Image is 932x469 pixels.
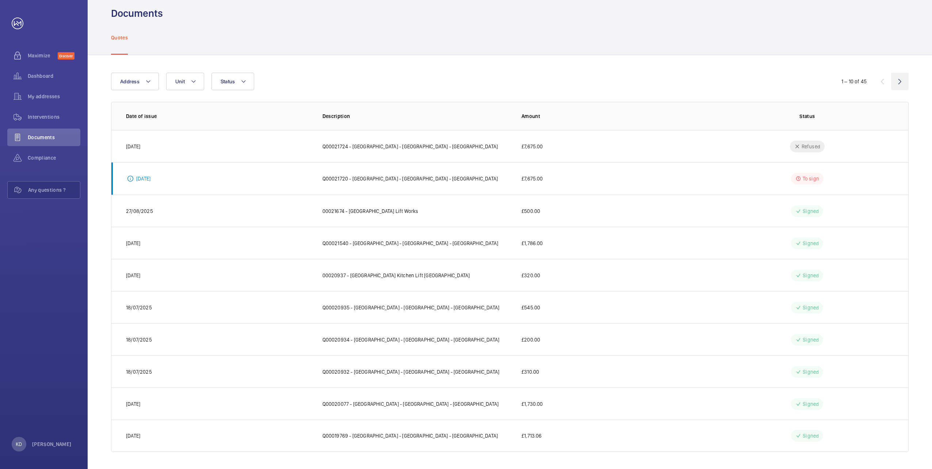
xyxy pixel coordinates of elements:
[28,134,80,141] span: Documents
[803,400,819,408] p: Signed
[322,304,500,311] p: Q00020935 - [GEOGRAPHIC_DATA] - [GEOGRAPHIC_DATA] - [GEOGRAPHIC_DATA]
[803,304,819,311] p: Signed
[166,73,204,90] button: Unit
[221,79,235,84] span: Status
[322,432,498,439] p: Q00019769 - [GEOGRAPHIC_DATA] - [GEOGRAPHIC_DATA] - [GEOGRAPHIC_DATA]
[16,441,22,448] p: KD
[322,207,419,215] p: 00021674 - [GEOGRAPHIC_DATA] Lift Works
[522,368,539,375] p: £310.00
[175,79,185,84] span: Unit
[522,272,540,279] p: £320.00
[126,400,140,408] p: [DATE]
[32,441,72,448] p: [PERSON_NAME]
[111,73,159,90] button: Address
[111,34,128,41] p: Quotes
[803,207,819,215] p: Signed
[28,113,80,121] span: Interventions
[126,113,311,120] p: Date of issue
[803,175,819,182] p: To sign
[522,432,542,439] p: £1,713.06
[126,432,140,439] p: [DATE]
[721,113,894,120] p: Status
[803,240,819,247] p: Signed
[841,78,867,85] div: 1 – 10 of 45
[802,143,820,150] p: Refused
[120,79,140,84] span: Address
[126,336,152,343] p: 18/07/2025
[322,336,500,343] p: Q00020934 - [GEOGRAPHIC_DATA] - [GEOGRAPHIC_DATA] - [GEOGRAPHIC_DATA]
[211,73,255,90] button: Status
[126,143,140,150] p: [DATE]
[522,304,540,311] p: £545.00
[126,368,152,375] p: 18/07/2025
[322,400,499,408] p: Q00020077 - [GEOGRAPHIC_DATA] - [GEOGRAPHIC_DATA] - [GEOGRAPHIC_DATA]
[28,186,80,194] span: Any questions ?
[803,272,819,279] p: Signed
[28,72,80,80] span: Dashboard
[522,336,540,343] p: £200.00
[803,432,819,439] p: Signed
[522,400,543,408] p: £1,730.00
[322,143,498,150] p: Q00021724 - [GEOGRAPHIC_DATA] - [GEOGRAPHIC_DATA] - [GEOGRAPHIC_DATA]
[126,304,152,311] p: 18/07/2025
[522,143,543,150] p: £7,675.00
[803,336,819,343] p: Signed
[322,368,500,375] p: Q00020932 - [GEOGRAPHIC_DATA] - [GEOGRAPHIC_DATA] - [GEOGRAPHIC_DATA]
[136,175,150,182] p: [DATE]
[522,113,709,120] p: Amount
[322,272,470,279] p: 00020937 - [GEOGRAPHIC_DATA] Kitchen Lift [GEOGRAPHIC_DATA]
[28,154,80,161] span: Compliance
[126,240,140,247] p: [DATE]
[803,368,819,375] p: Signed
[58,52,75,60] span: Discover
[28,93,80,100] span: My addresses
[322,113,510,120] p: Description
[522,175,543,182] p: £7,675.00
[322,240,499,247] p: Q00021540 - [GEOGRAPHIC_DATA] - [GEOGRAPHIC_DATA] - [GEOGRAPHIC_DATA]
[322,175,498,182] p: Q00021720 - [GEOGRAPHIC_DATA] - [GEOGRAPHIC_DATA] - [GEOGRAPHIC_DATA]
[28,52,58,59] span: Maximize
[126,272,140,279] p: [DATE]
[522,240,543,247] p: £1,786.00
[522,207,540,215] p: £500.00
[126,207,153,215] p: 27/08/2025
[111,7,163,20] h1: Documents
